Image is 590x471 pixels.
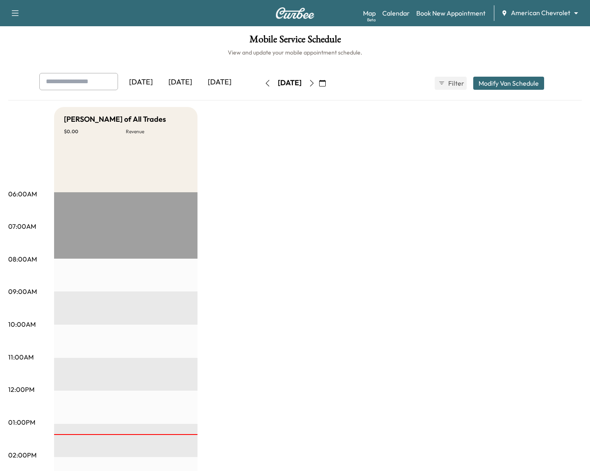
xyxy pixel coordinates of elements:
p: 09:00AM [8,287,37,296]
p: 01:00PM [8,417,35,427]
p: 10:00AM [8,319,36,329]
a: MapBeta [363,8,376,18]
a: Calendar [382,8,410,18]
h6: View and update your mobile appointment schedule. [8,48,582,57]
p: 07:00AM [8,221,36,231]
div: [DATE] [200,73,239,92]
div: Beta [367,17,376,23]
div: [DATE] [161,73,200,92]
h5: [PERSON_NAME] of All Trades [64,114,166,125]
p: Revenue [126,128,188,135]
p: 08:00AM [8,254,37,264]
button: Modify Van Schedule [473,77,544,90]
div: [DATE] [278,78,302,88]
p: $ 0.00 [64,128,126,135]
button: Filter [435,77,467,90]
img: Curbee Logo [275,7,315,19]
p: 12:00PM [8,385,34,394]
div: [DATE] [121,73,161,92]
h1: Mobile Service Schedule [8,34,582,48]
span: American Chevrolet [511,8,570,18]
p: 06:00AM [8,189,37,199]
a: Book New Appointment [416,8,486,18]
p: 11:00AM [8,352,34,362]
p: 02:00PM [8,450,36,460]
span: Filter [448,78,463,88]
